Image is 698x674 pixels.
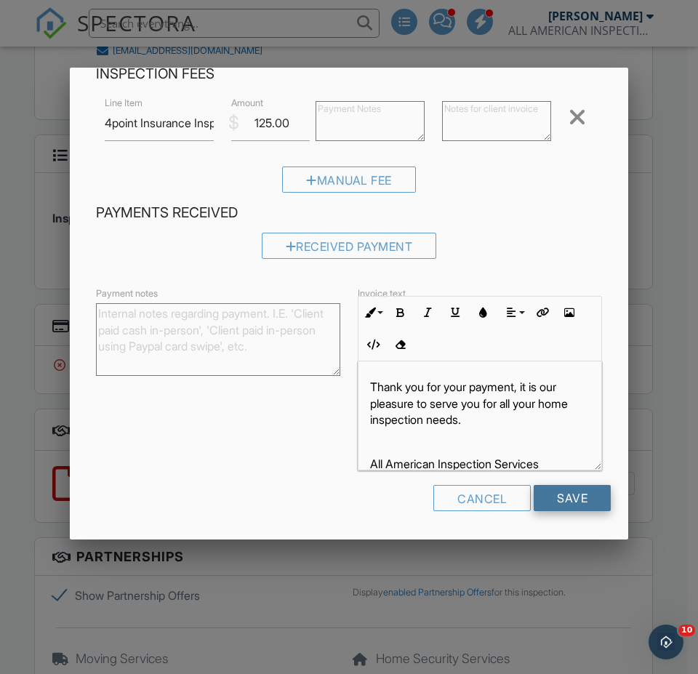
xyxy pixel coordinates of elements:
[231,97,263,110] label: Amount
[500,299,528,326] button: Align
[96,204,602,222] h4: Payments Received
[228,111,239,135] div: $
[433,485,531,511] div: Cancel
[96,287,158,300] label: Payment notes
[262,233,437,259] div: Received Payment
[414,299,441,326] button: Italic (Ctrl+I)
[441,299,469,326] button: Underline (Ctrl+U)
[528,299,555,326] button: Insert Link (Ctrl+K)
[358,299,386,326] button: Inline Style
[370,456,590,472] p: All American Inspection Services
[282,177,416,191] a: Manual Fee
[386,331,414,358] button: Clear Formatting
[386,299,414,326] button: Bold (Ctrl+B)
[358,331,386,358] button: Code View
[282,167,416,193] div: Manual Fee
[105,97,143,110] label: Line Item
[649,625,683,659] iframe: Intercom live chat
[469,299,497,326] button: Colors
[534,485,611,511] input: Save
[358,287,406,300] label: Invoice text
[262,243,437,257] a: Received Payment
[678,625,695,636] span: 10
[370,379,590,428] p: Thank you for your payment, it is our pleasure to serve you for all your home inspection needs.
[96,65,602,84] h4: Inspection Fees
